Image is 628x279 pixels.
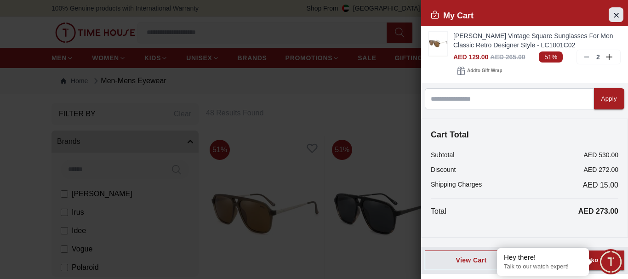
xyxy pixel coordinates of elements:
span: 51% [539,51,563,63]
p: Subtotal [431,150,454,159]
img: ... [429,32,447,56]
p: Total [431,206,446,217]
span: AED 129.00 [453,53,488,61]
p: Shipping Charges [431,180,482,191]
div: Apply [601,94,617,104]
a: [PERSON_NAME] Vintage Square Sunglasses For Men Classic Retro Designer Style - LC1001C02 [453,31,621,50]
p: AED 272.00 [584,165,619,174]
span: AED 265.00 [490,53,525,61]
button: Close Account [609,7,623,22]
div: View Cart [433,256,510,265]
h4: Cart Total [431,128,618,141]
button: Addto Gift Wrap [453,64,506,77]
p: Discount [431,165,456,174]
span: Add to Gift Wrap [467,66,502,75]
button: View Cart [425,251,518,270]
p: Talk to our watch expert! [504,263,582,271]
p: AED 273.00 [578,206,618,217]
p: 2 [594,52,602,62]
h2: My Cart [430,9,474,22]
p: AED 530.00 [584,150,619,159]
button: Apply [594,88,624,109]
span: AED 15.00 [583,180,618,191]
div: Chat Widget [598,249,623,274]
div: Hey there! [504,253,582,262]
